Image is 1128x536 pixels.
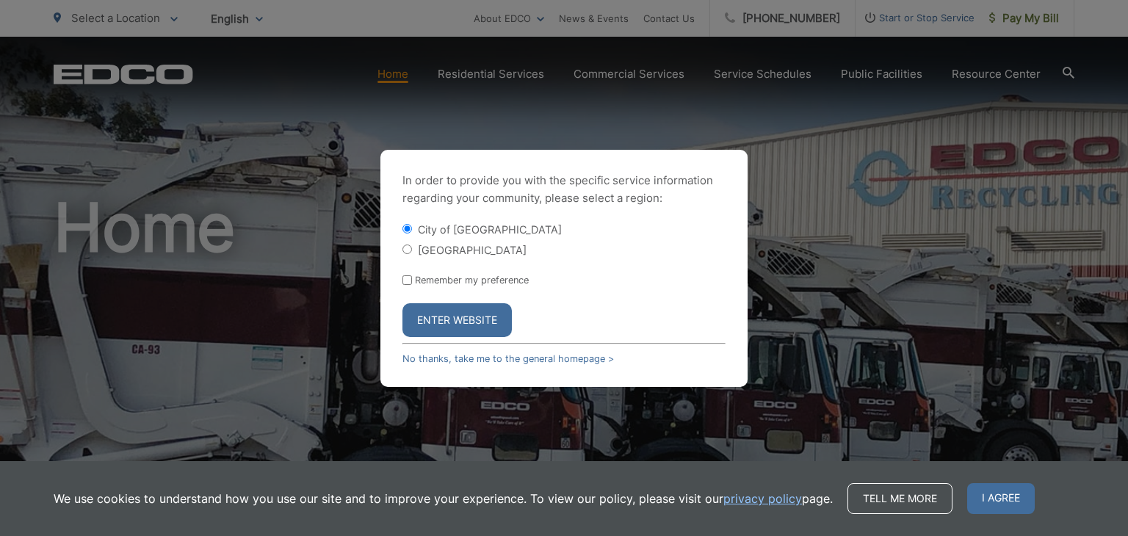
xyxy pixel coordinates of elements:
label: [GEOGRAPHIC_DATA] [418,244,527,256]
a: No thanks, take me to the general homepage > [402,353,614,364]
p: In order to provide you with the specific service information regarding your community, please se... [402,172,726,207]
label: Remember my preference [415,275,529,286]
label: City of [GEOGRAPHIC_DATA] [418,223,562,236]
span: I agree [967,483,1035,514]
a: Tell me more [847,483,952,514]
a: privacy policy [723,490,802,507]
p: We use cookies to understand how you use our site and to improve your experience. To view our pol... [54,490,833,507]
button: Enter Website [402,303,512,337]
